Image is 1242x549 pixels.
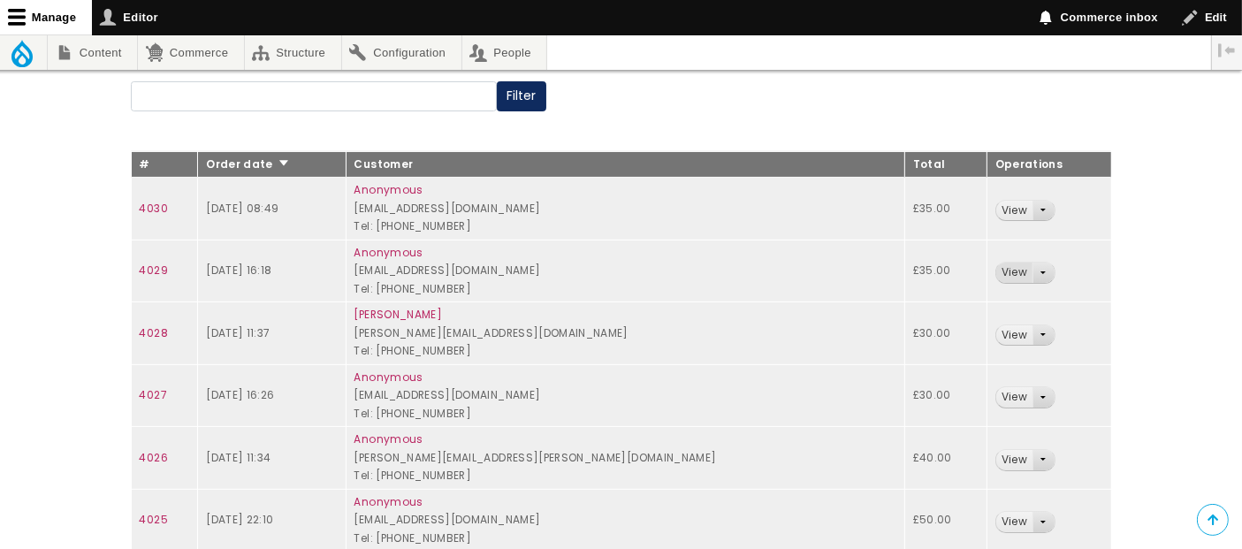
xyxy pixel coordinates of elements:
td: [PERSON_NAME][EMAIL_ADDRESS][PERSON_NAME][DOMAIN_NAME] Tel: [PHONE_NUMBER] [346,427,904,490]
a: Order date [206,156,290,172]
a: Anonymous [354,245,423,260]
a: 4025 [140,512,168,527]
time: [DATE] 22:10 [206,512,273,527]
th: Customer [346,151,904,178]
time: [DATE] 11:34 [206,450,270,465]
button: Vertical orientation [1212,35,1242,65]
a: 4026 [140,450,168,465]
a: 4027 [140,387,167,402]
a: View [996,450,1032,470]
time: [DATE] 08:49 [206,201,278,216]
a: View [996,201,1032,221]
td: £30.00 [904,364,987,427]
a: Structure [245,35,341,70]
a: Configuration [342,35,461,70]
th: # [131,151,198,178]
time: [DATE] 16:18 [206,263,271,278]
a: View [996,387,1032,408]
a: 4030 [140,201,168,216]
td: [PERSON_NAME][EMAIL_ADDRESS][DOMAIN_NAME] Tel: [PHONE_NUMBER] [346,302,904,365]
td: £35.00 [904,178,987,240]
button: Filter [497,81,546,111]
time: [DATE] 11:37 [206,325,270,340]
time: [DATE] 16:26 [206,387,274,402]
a: Anonymous [354,494,423,509]
td: £35.00 [904,240,987,302]
a: 4029 [140,263,168,278]
a: View [996,512,1032,532]
td: [EMAIL_ADDRESS][DOMAIN_NAME] Tel: [PHONE_NUMBER] [346,240,904,302]
td: [EMAIL_ADDRESS][DOMAIN_NAME] Tel: [PHONE_NUMBER] [346,364,904,427]
th: Operations [987,151,1111,178]
a: View [996,263,1032,283]
td: £40.00 [904,427,987,490]
a: Content [48,35,137,70]
a: Commerce [138,35,243,70]
a: 4028 [140,325,168,340]
th: Total [904,151,987,178]
a: [PERSON_NAME] [354,307,443,322]
td: [EMAIL_ADDRESS][DOMAIN_NAME] Tel: [PHONE_NUMBER] [346,178,904,240]
a: People [462,35,547,70]
a: Anonymous [354,370,423,385]
td: £30.00 [904,302,987,365]
a: Anonymous [354,182,423,197]
a: View [996,325,1032,346]
a: Anonymous [354,431,423,446]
